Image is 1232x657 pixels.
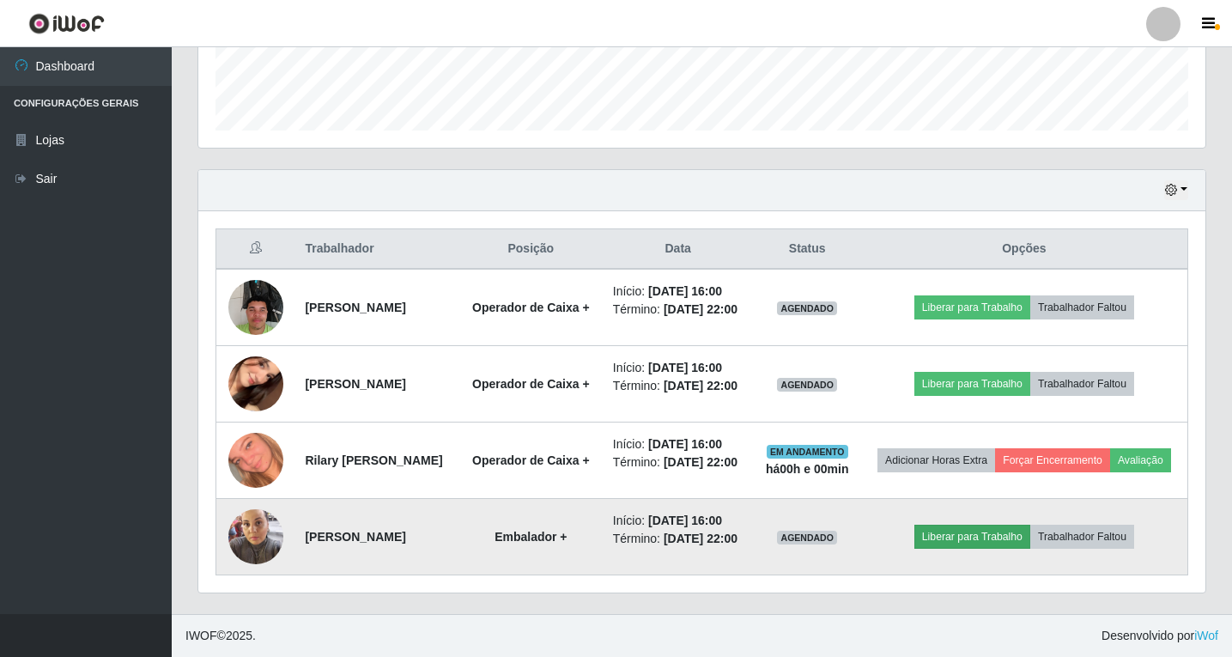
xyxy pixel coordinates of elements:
[305,377,405,391] strong: [PERSON_NAME]
[613,359,743,377] li: Início:
[1030,295,1134,319] button: Trabalhador Faltou
[995,448,1110,472] button: Forçar Encerramento
[613,283,743,301] li: Início:
[305,301,405,314] strong: [PERSON_NAME]
[613,530,743,548] li: Término:
[914,295,1030,319] button: Liberar para Trabalho
[766,462,849,476] strong: há 00 h e 00 min
[305,453,442,467] strong: Rilary [PERSON_NAME]
[648,437,722,451] time: [DATE] 16:00
[1194,629,1218,642] a: iWof
[914,525,1030,549] button: Liberar para Trabalho
[914,372,1030,396] button: Liberar para Trabalho
[777,301,837,315] span: AGENDADO
[613,301,743,319] li: Término:
[1110,448,1171,472] button: Avaliação
[664,379,737,392] time: [DATE] 22:00
[1102,627,1218,645] span: Desenvolvido por
[648,284,722,298] time: [DATE] 16:00
[664,532,737,545] time: [DATE] 22:00
[754,229,861,270] th: Status
[495,530,567,544] strong: Embalador +
[228,271,283,344] img: 1736535723697.jpeg
[28,13,105,34] img: CoreUI Logo
[228,500,283,573] img: 1752796864999.jpeg
[459,229,603,270] th: Posição
[648,514,722,527] time: [DATE] 16:00
[1030,372,1134,396] button: Trabalhador Faltou
[877,448,995,472] button: Adicionar Horas Extra
[767,445,848,459] span: EM ANDAMENTO
[861,229,1188,270] th: Opções
[664,455,737,469] time: [DATE] 22:00
[228,411,283,509] img: 1754843243102.jpeg
[472,301,590,314] strong: Operador de Caixa +
[648,361,722,374] time: [DATE] 16:00
[305,530,405,544] strong: [PERSON_NAME]
[185,627,256,645] span: © 2025 .
[1030,525,1134,549] button: Trabalhador Faltou
[613,435,743,453] li: Início:
[603,229,754,270] th: Data
[613,453,743,471] li: Término:
[777,531,837,544] span: AGENDADO
[613,512,743,530] li: Início:
[294,229,458,270] th: Trabalhador
[472,453,590,467] strong: Operador de Caixa +
[228,325,283,444] img: 1753654466670.jpeg
[613,377,743,395] li: Término:
[777,378,837,392] span: AGENDADO
[472,377,590,391] strong: Operador de Caixa +
[185,629,217,642] span: IWOF
[664,302,737,316] time: [DATE] 22:00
